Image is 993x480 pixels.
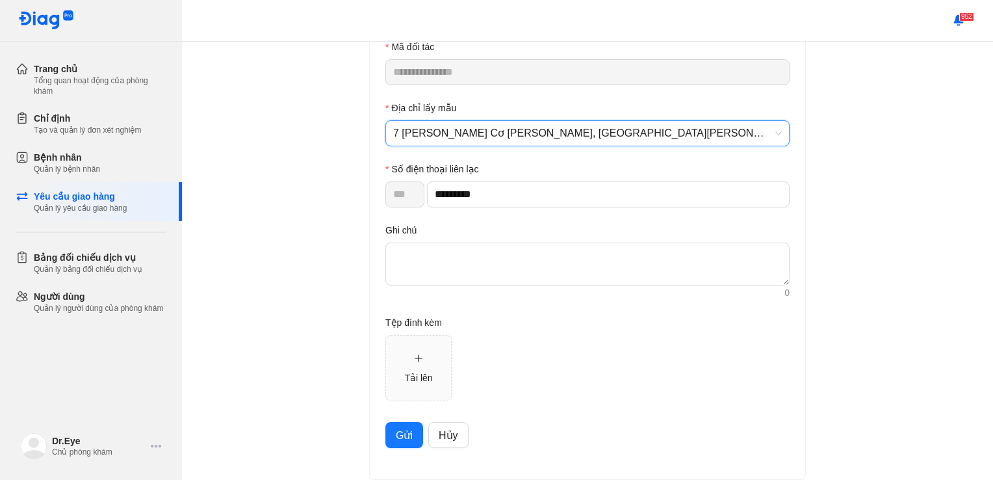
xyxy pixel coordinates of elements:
[385,162,479,176] label: Số điện thoại liên lạc
[34,303,163,313] div: Quản lý người dùng của phòng khám
[386,336,451,401] span: plusTải lên
[34,112,141,125] div: Chỉ định
[396,427,413,444] span: Gửi
[404,371,432,385] div: Tải lên
[385,40,434,54] label: Mã đối tác
[34,290,163,303] div: Người dùng
[34,151,100,164] div: Bệnh nhân
[428,422,469,448] button: Hủy
[34,251,142,264] div: Bảng đối chiếu dịch vụ
[439,427,458,444] span: Hủy
[52,447,146,457] div: Chủ phòng khám
[385,223,417,237] label: Ghi chú
[385,101,456,115] label: Địa chỉ lấy mẫu
[34,264,142,274] div: Quản lý bảng đối chiếu dịch vụ
[21,433,47,459] img: logo
[385,422,423,448] button: Gửi
[34,190,127,203] div: Yêu cầu giao hàng
[34,75,166,96] div: Tổng quan hoạt động của phòng khám
[52,435,146,447] div: Dr.Eye
[393,121,782,146] span: 7 Nguyễn Cơ Thạch, An Lợi Đông, Quận 2, Thành phố Hồ Chí Minh
[18,10,74,31] img: logo
[414,354,423,363] span: plus
[385,315,442,330] label: Tệp đính kèm
[34,164,100,174] div: Quản lý bệnh nhân
[34,203,127,213] div: Quản lý yêu cầu giao hàng
[959,12,974,21] span: 952
[34,62,166,75] div: Trang chủ
[34,125,141,135] div: Tạo và quản lý đơn xét nghiệm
